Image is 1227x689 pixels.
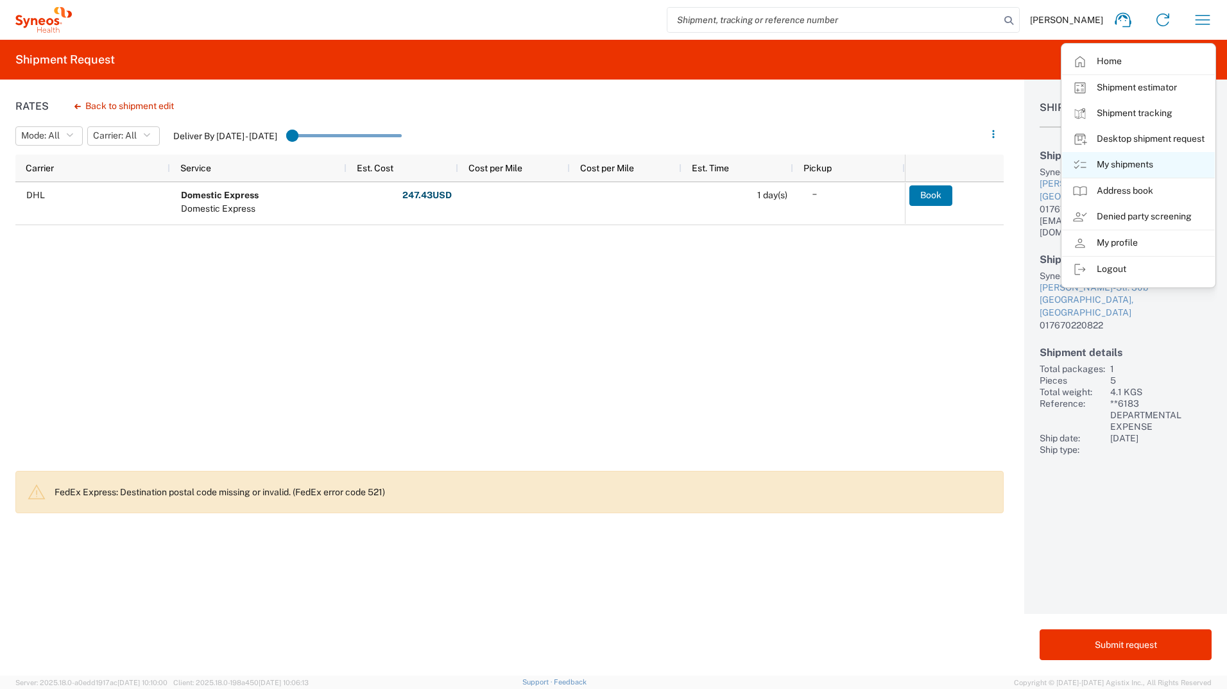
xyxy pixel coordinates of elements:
[15,100,49,112] h1: Rates
[1040,178,1212,203] a: [PERSON_NAME]-Ring 6[GEOGRAPHIC_DATA], 81929 DE
[1040,398,1105,432] div: Reference:
[1110,386,1212,398] div: 4.1 KGS
[1062,49,1215,74] a: Home
[1040,346,1212,359] h2: Shipment details
[64,95,184,117] button: Back to shipment edit
[1040,444,1105,455] div: Ship type:
[1062,101,1215,126] a: Shipment tracking
[1040,149,1212,162] h2: Ship from
[554,678,587,686] a: Feedback
[522,678,554,686] a: Support
[667,8,1000,32] input: Shipment, tracking or reference number
[1062,230,1215,256] a: My profile
[1062,75,1215,101] a: Shipment estimator
[1040,319,1212,331] div: 017670220822
[1062,257,1215,282] a: Logout
[909,185,952,206] button: Book
[1040,282,1212,319] a: [PERSON_NAME]-Str. 30b[GEOGRAPHIC_DATA], [GEOGRAPHIC_DATA]
[580,163,634,173] span: Cost per Mile
[692,163,729,173] span: Est. Time
[15,52,115,67] h2: Shipment Request
[1040,166,1212,178] div: Syneos Health ([PERSON_NAME])
[1062,152,1215,178] a: My shipments
[1040,282,1212,294] div: [PERSON_NAME]-Str. 30b
[1040,386,1105,398] div: Total weight:
[402,185,452,206] button: 247.43USD
[26,190,45,200] span: DHL
[1040,191,1212,203] div: [GEOGRAPHIC_DATA], 81929 DE
[1014,677,1212,688] span: Copyright © [DATE]-[DATE] Agistix Inc., All Rights Reserved
[21,130,60,142] span: Mode: All
[1040,203,1212,238] div: 017670220822, [PERSON_NAME][EMAIL_ADDRESS][PERSON_NAME][DOMAIN_NAME]
[1062,178,1215,204] a: Address book
[26,163,54,173] span: Carrier
[1030,14,1103,26] span: [PERSON_NAME]
[1040,178,1212,191] div: [PERSON_NAME]-Ring 6
[181,202,259,216] div: Domestic Express
[1040,375,1105,386] div: Pieces
[55,486,993,498] p: FedEx Express: Destination postal code missing or invalid. (FedEx error code 521)
[1110,398,1212,432] div: **6183 DEPARTMENTAL EXPENSE
[1062,126,1215,152] a: Desktop shipment request
[93,130,137,142] span: Carrier: All
[117,679,167,686] span: [DATE] 10:10:00
[803,163,832,173] span: Pickup
[357,163,393,173] span: Est. Cost
[1040,294,1212,319] div: [GEOGRAPHIC_DATA], [GEOGRAPHIC_DATA]
[15,679,167,686] span: Server: 2025.18.0-a0edd1917ac
[1040,101,1212,128] h1: Shipment Information
[1040,432,1105,444] div: Ship date:
[15,126,83,146] button: Mode: All
[1040,629,1212,660] button: Submit request
[259,679,309,686] span: [DATE] 10:06:13
[1110,363,1212,375] div: 1
[173,130,277,142] label: Deliver By [DATE] - [DATE]
[173,679,309,686] span: Client: 2025.18.0-198a450
[1040,363,1105,375] div: Total packages:
[87,126,160,146] button: Carrier: All
[180,163,211,173] span: Service
[1040,253,1212,266] h2: Ship to
[181,190,259,200] b: Domestic Express
[1110,432,1212,444] div: [DATE]
[468,163,522,173] span: Cost per Mile
[1062,204,1215,230] a: Denied party screening
[402,189,452,201] strong: 247.43 USD
[1110,375,1212,386] div: 5
[1040,270,1212,282] div: Syneos Health ([PERSON_NAME])
[757,190,787,200] span: 1 day(s)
